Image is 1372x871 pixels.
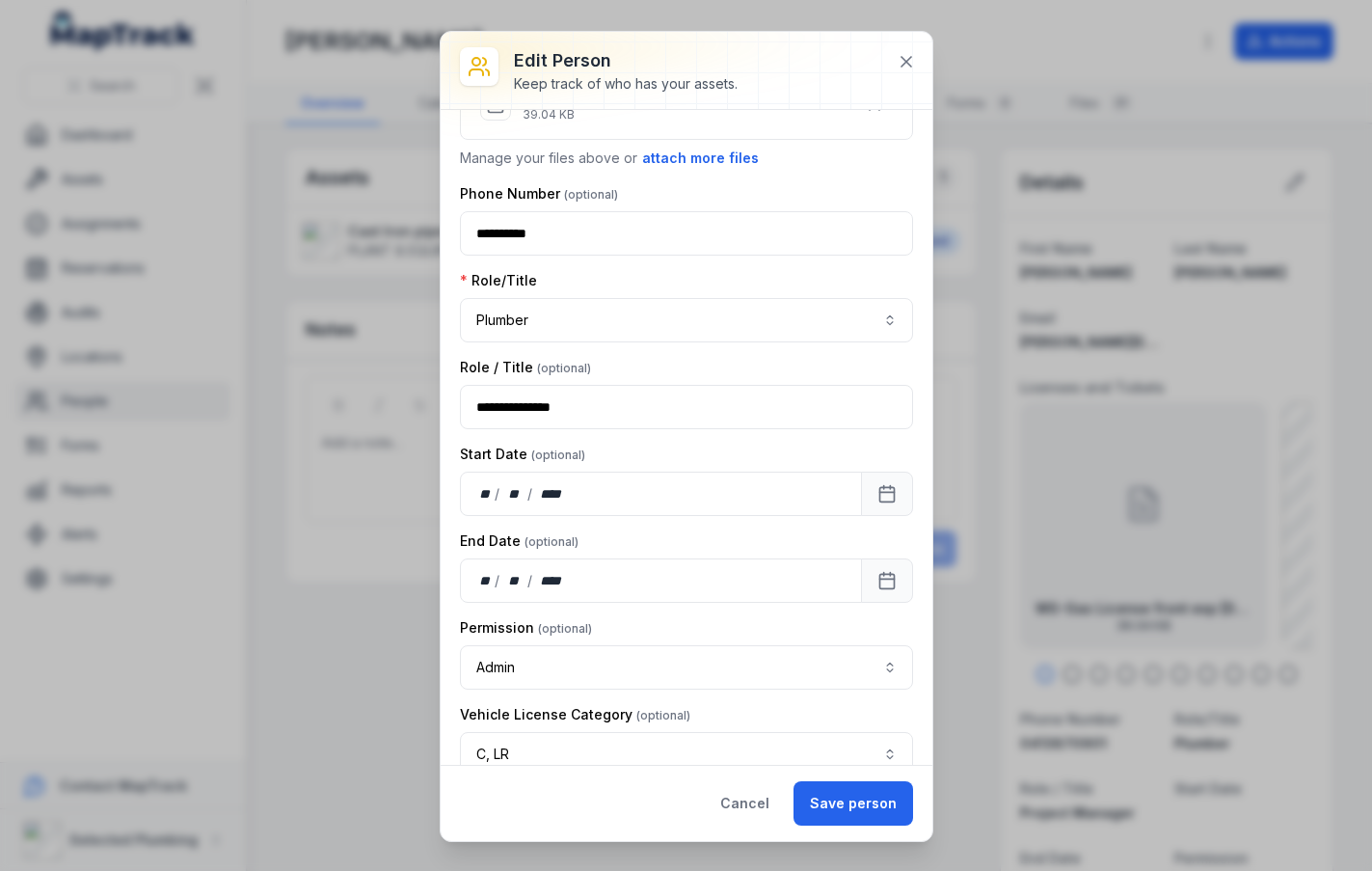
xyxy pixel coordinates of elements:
[514,74,738,94] div: Keep track of who has your assets.
[534,571,570,590] div: year,
[476,571,496,590] div: day,
[495,571,501,590] div: /
[460,732,913,776] button: C, LR
[460,705,690,724] label: Vehicle License Category
[641,148,760,169] button: attach more files
[527,571,534,590] div: /
[527,484,534,504] div: /
[501,571,527,590] div: month,
[460,645,913,690] button: Admin
[514,47,738,74] h3: Edit person
[460,618,592,638] label: Permission
[501,484,527,504] div: month,
[460,298,913,342] button: Plumber
[495,484,501,504] div: /
[861,558,913,603] button: Calendar
[460,358,591,377] label: Role / Title
[704,781,786,826] button: Cancel
[460,148,913,169] p: Manage your files above or
[534,484,570,504] div: year,
[794,781,913,826] button: Save person
[460,445,585,464] label: Start Date
[861,472,913,516] button: Calendar
[460,531,578,551] label: End Date
[460,184,618,204] label: Phone Number
[460,271,537,290] label: Role/Title
[523,107,747,122] p: 39.04 KB
[476,484,496,504] div: day,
